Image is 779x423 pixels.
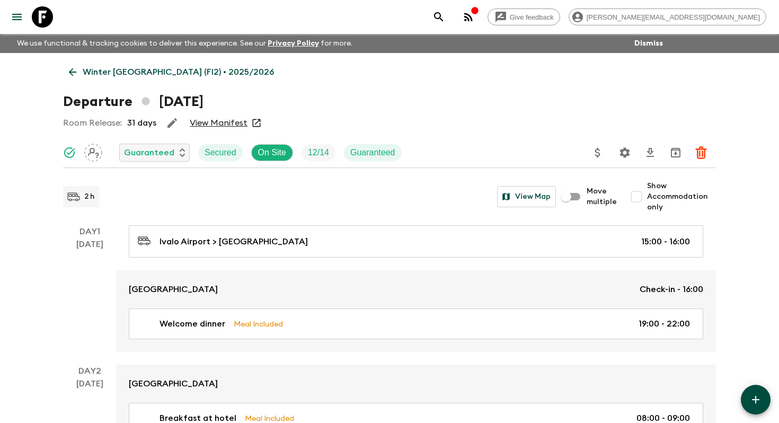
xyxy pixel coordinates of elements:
button: Dismiss [632,36,666,51]
p: Room Release: [63,117,122,129]
div: [DATE] [76,238,103,352]
button: Download CSV [640,142,661,163]
p: Day 1 [63,225,116,238]
p: Winter [GEOGRAPHIC_DATA] (FI2) • 2025/2026 [83,66,274,78]
p: On Site [258,146,286,159]
span: Show Accommodation only [647,181,716,213]
p: [GEOGRAPHIC_DATA] [129,283,218,296]
div: Trip Fill [302,144,335,161]
p: 2 h [84,191,95,202]
p: 31 days [127,117,156,129]
p: Guaranteed [350,146,395,159]
p: Secured [205,146,236,159]
a: Privacy Policy [268,40,319,47]
button: Delete [691,142,712,163]
a: Give feedback [488,8,560,25]
p: 12 / 14 [308,146,329,159]
a: [GEOGRAPHIC_DATA]Check-in - 16:00 [116,270,716,309]
span: [PERSON_NAME][EMAIL_ADDRESS][DOMAIN_NAME] [581,13,766,21]
p: 19:00 - 22:00 [639,318,690,330]
div: [PERSON_NAME][EMAIL_ADDRESS][DOMAIN_NAME] [569,8,766,25]
a: Winter [GEOGRAPHIC_DATA] (FI2) • 2025/2026 [63,61,280,83]
p: Check-in - 16:00 [640,283,703,296]
button: menu [6,6,28,28]
p: Guaranteed [124,146,174,159]
svg: Synced Successfully [63,146,76,159]
span: Give feedback [504,13,560,21]
p: Day 2 [63,365,116,377]
p: Meal Included [234,318,283,330]
p: Welcome dinner [160,318,225,330]
p: Ivalo Airport > [GEOGRAPHIC_DATA] [160,235,308,248]
a: View Manifest [190,118,247,128]
div: Secured [198,144,243,161]
button: View Map [497,186,556,207]
button: Settings [614,142,635,163]
span: Assign pack leader [84,147,102,155]
button: Archive (Completed, Cancelled or Unsynced Departures only) [665,142,686,163]
span: Move multiple [587,186,617,207]
a: Welcome dinnerMeal Included19:00 - 22:00 [129,309,703,339]
p: We use functional & tracking cookies to deliver this experience. See our for more. [13,34,357,53]
a: [GEOGRAPHIC_DATA] [116,365,716,403]
h1: Departure [DATE] [63,91,203,112]
button: search adventures [428,6,449,28]
p: [GEOGRAPHIC_DATA] [129,377,218,390]
a: Ivalo Airport > [GEOGRAPHIC_DATA]15:00 - 16:00 [129,225,703,258]
div: On Site [251,144,293,161]
button: Update Price, Early Bird Discount and Costs [587,142,608,163]
p: 15:00 - 16:00 [641,235,690,248]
